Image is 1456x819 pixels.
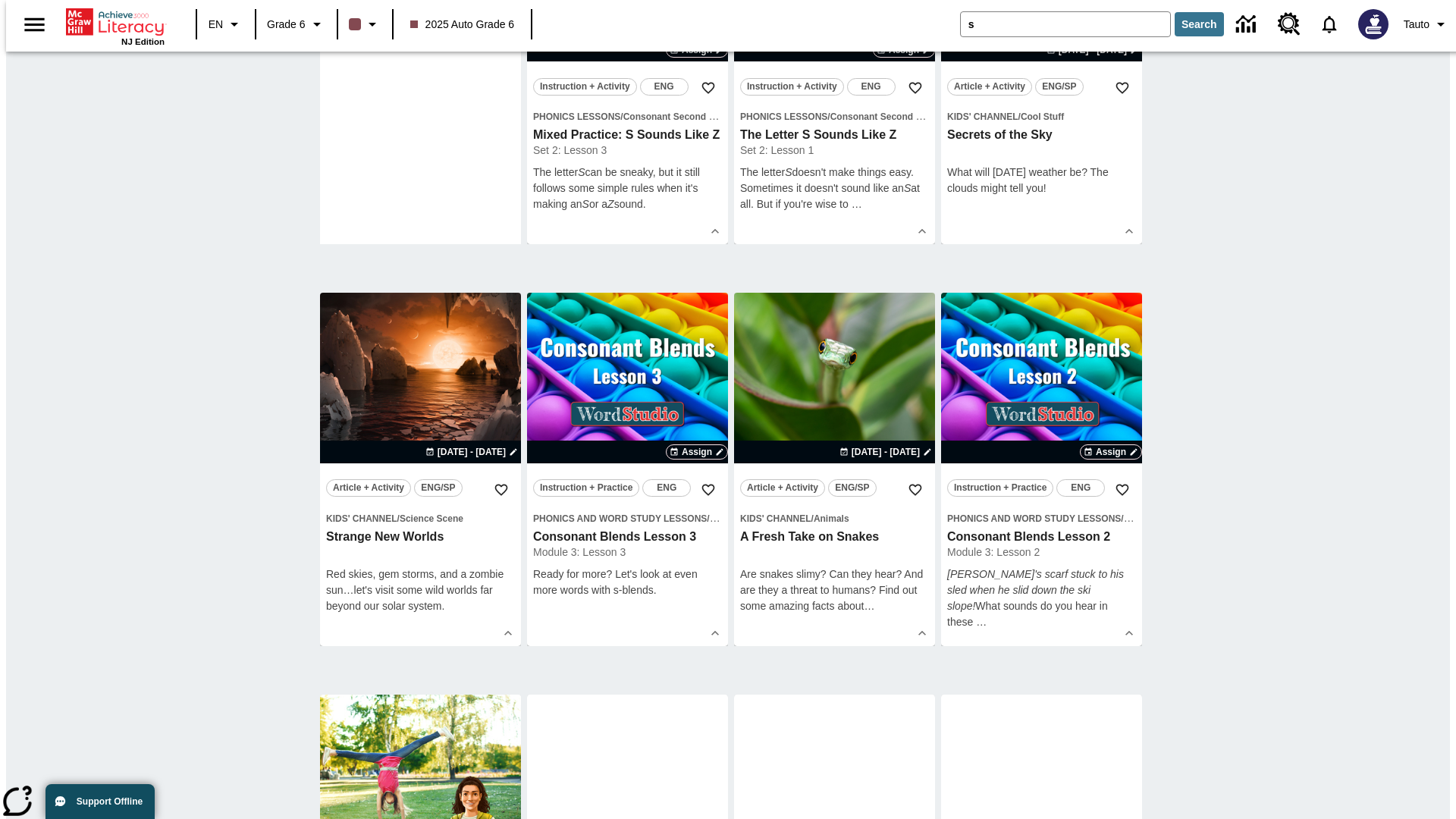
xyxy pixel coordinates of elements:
button: Grade: Grade 6, Select a grade [261,11,332,38]
span: Tauto [1404,17,1429,33]
span: / [620,111,623,122]
em: Z [607,198,614,210]
h3: A Fresh Take on Snakes [740,529,929,545]
div: Ready for more? Let's look at even more words with s-blends. [533,566,722,598]
em: [PERSON_NAME]'s scarf stuck to his sled when he slid down the ski slope! [947,568,1124,612]
button: Add to Favorites [488,476,515,504]
p: The letter doesn't make things easy. Sometimes it doesn't sound like an at all. But if you're wis... [740,165,929,212]
button: Support Offline [45,784,155,819]
em: S [904,182,911,194]
a: Notifications [1310,5,1349,44]
em: S [578,166,585,178]
button: Search [1175,12,1224,36]
span: Article + Activity [333,480,404,496]
p: What sounds do you hear in these [947,566,1136,630]
span: Phonics and Word Study Lessons [947,513,1121,524]
span: Kids' Channel [947,111,1018,122]
span: Instruction + Practice [540,480,632,496]
span: [DATE] - [DATE] [438,445,506,459]
span: Assign [1096,445,1126,459]
button: ENG/SP [1035,78,1084,96]
span: [DATE] - [DATE] [852,445,920,459]
span: NJ Edition [121,37,165,46]
span: Cool Stuff [1021,111,1064,122]
button: Instruction + Practice [947,479,1053,497]
span: / [827,111,830,122]
button: Select a new avatar [1349,5,1398,44]
h3: Secrets of the Sky [947,127,1136,143]
span: … [976,616,987,628]
span: Consonant Second Sounds [623,111,742,122]
span: / [1121,512,1134,524]
span: ENG [861,79,881,95]
span: Kids' Channel [740,513,811,524]
h3: Consonant Blends Lesson 2 [947,529,1136,545]
span: Instruction + Activity [747,79,837,95]
button: Show Details [497,622,519,645]
a: Resource Center, Will open in new tab [1269,4,1310,45]
button: Assign Choose Dates [1080,444,1142,460]
span: / [1018,111,1021,122]
button: Show Details [1118,220,1141,243]
span: Assign [682,445,712,459]
span: Consonant Blends [710,513,790,524]
span: Grade 6 [267,17,306,33]
span: Topic: Kids' Channel/Animals [740,510,929,526]
span: Consonant Second Sounds [830,111,949,122]
button: Jul 22 - Jul 22 Choose Dates [422,445,521,459]
h3: Strange New Worlds [326,529,515,545]
span: Phonics and Word Study Lessons [533,513,707,524]
div: Are snakes slimy? Can they hear? And are they a threat to humans? Find out some amazing facts abou [740,566,929,614]
div: lesson details [734,293,935,646]
button: Article + Activity [740,479,825,497]
h3: Consonant Blends Lesson 3 [533,529,722,545]
div: Red skies, gem storms, and a zombie sun…let's visit some wild worlds far beyond our solar system. [326,566,515,614]
input: search field [961,12,1170,36]
span: Topic: Kids' Channel/Cool Stuff [947,108,1136,124]
span: Support Offline [77,796,143,807]
button: Instruction + Activity [533,78,637,96]
button: Show Details [1118,622,1141,645]
button: Language: EN, Select a language [202,11,250,38]
button: ENG/SP [828,479,877,497]
button: Instruction + Practice [533,479,639,497]
span: … [852,198,862,210]
button: Show Details [911,622,934,645]
button: Show Details [704,622,726,645]
span: ENG/SP [835,480,869,496]
button: Show Details [704,220,726,243]
span: Phonics Lessons [740,111,827,122]
button: Add to Favorites [695,74,722,102]
a: Home [66,7,165,37]
button: Assign Choose Dates [666,444,728,460]
span: / [707,512,720,524]
span: Consonant Blends [1124,513,1204,524]
span: 2025 Auto Grade 6 [410,17,515,33]
span: Topic: Kids' Channel/Science Scene [326,510,515,526]
button: Add to Favorites [902,74,929,102]
button: Article + Activity [326,479,411,497]
a: Data Center [1227,4,1269,45]
button: ENG [642,479,691,497]
span: … [864,600,874,612]
em: S [582,198,589,210]
span: Kids' Channel [326,513,397,524]
p: What will [DATE] weather be? The clouds might tell you! [947,165,1136,196]
button: Instruction + Activity [740,78,844,96]
span: Topic: Phonics Lessons/Consonant Second Sounds [533,108,722,124]
em: S [785,166,792,178]
button: Profile/Settings [1398,11,1456,38]
button: Jul 22 - Jul 22 Choose Dates [836,445,935,459]
span: Topic: Phonics and Word Study Lessons/Consonant Blends [533,510,722,526]
span: / [397,513,400,524]
span: ENG [654,79,674,95]
button: ENG [640,78,689,96]
button: Open side menu [12,2,57,47]
button: Article + Activity [947,78,1032,96]
div: Home [66,5,165,46]
span: Article + Activity [747,480,818,496]
button: ENG [847,78,896,96]
button: Class color is dark brown. Change class color [343,11,388,38]
button: Add to Favorites [1109,476,1136,504]
span: ENG [1071,480,1090,496]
